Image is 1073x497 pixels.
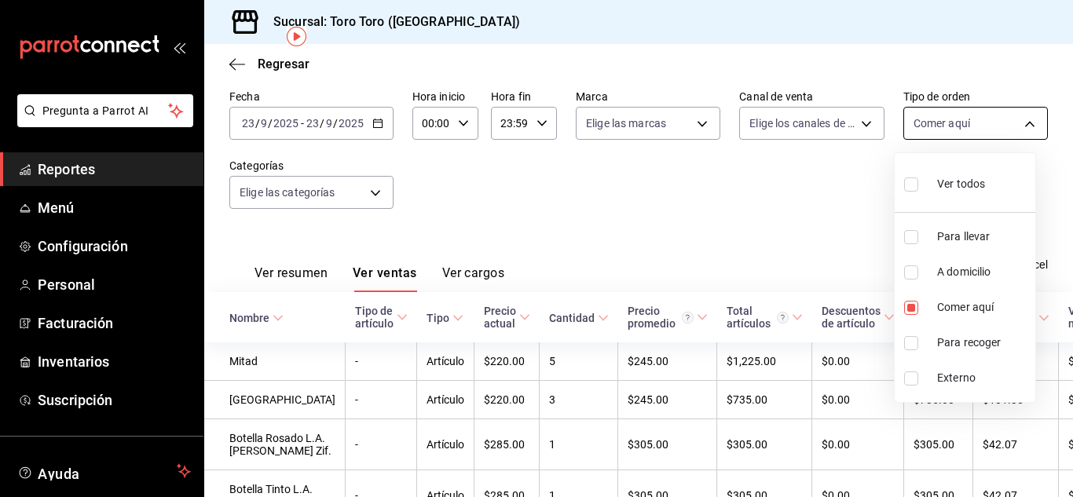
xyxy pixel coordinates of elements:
[937,299,1029,316] span: Comer aquí
[937,370,1029,386] span: Externo
[937,334,1029,351] span: Para recoger
[937,176,985,192] span: Ver todos
[287,27,306,46] img: Tooltip marker
[937,264,1029,280] span: A domicilio
[937,228,1029,245] span: Para llevar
